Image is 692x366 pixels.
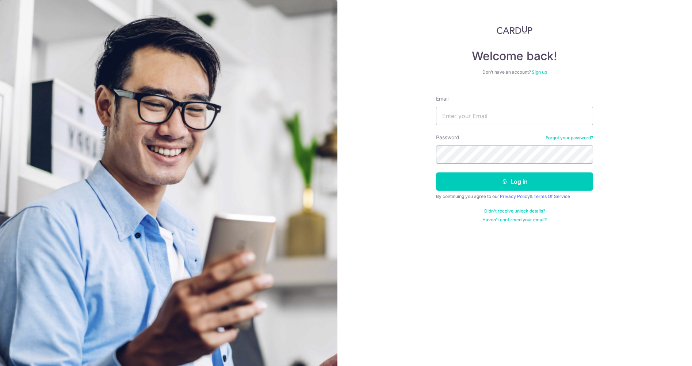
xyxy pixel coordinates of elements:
[482,217,547,223] a: Haven't confirmed your email?
[436,172,593,191] button: Log in
[436,107,593,125] input: Enter your Email
[436,69,593,75] div: Don’t have an account?
[484,208,545,214] a: Didn't receive unlock details?
[500,194,530,199] a: Privacy Policy
[497,26,532,34] img: CardUp Logo
[436,49,593,63] h4: Welcome back!
[534,194,570,199] a: Terms Of Service
[532,69,547,75] a: Sign up
[546,135,593,141] a: Forgot your password?
[436,134,459,141] label: Password
[436,95,448,102] label: Email
[436,194,593,199] div: By continuing you agree to our &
